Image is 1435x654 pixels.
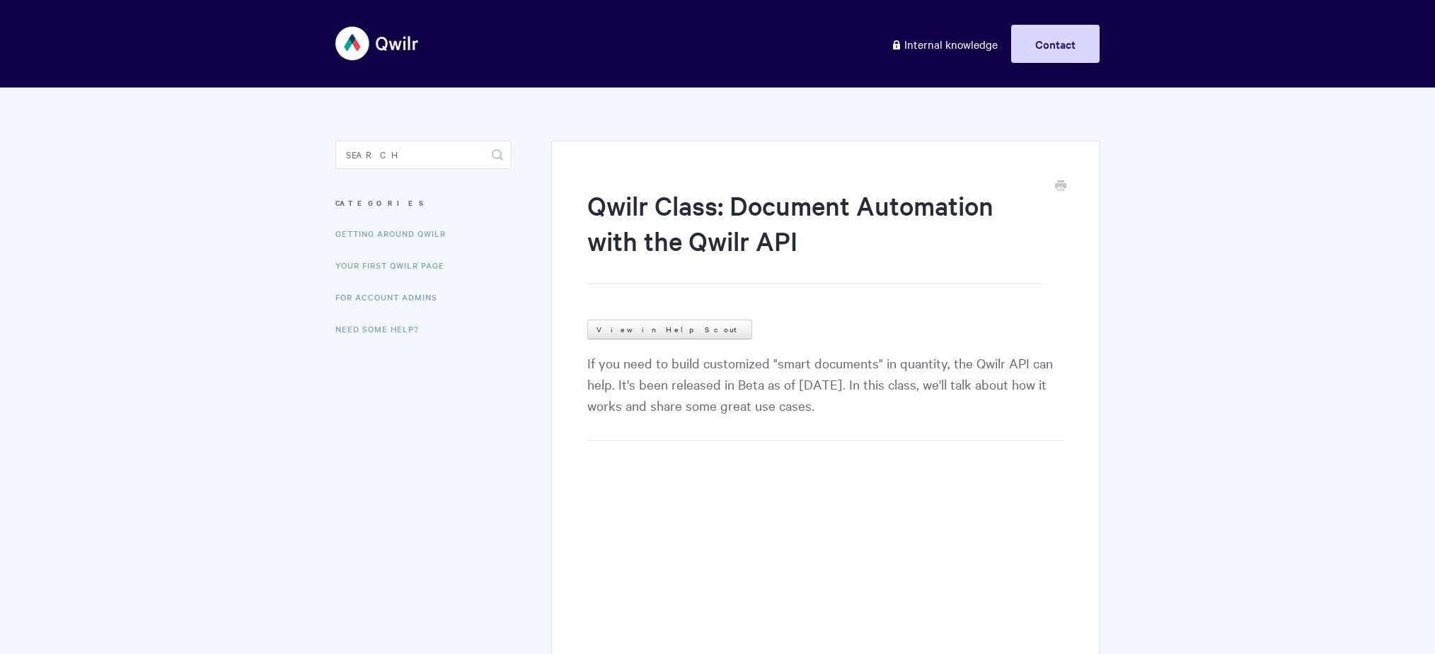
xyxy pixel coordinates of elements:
a: For Account Admins [335,283,448,311]
input: Search [335,141,512,169]
p: If you need to build customized "smart documents" in quantity, the Qwilr API can help. It's been ... [587,352,1064,441]
img: Qwilr Help Center [335,17,420,70]
a: View in Help Scout [587,320,752,339]
a: Getting Around Qwilr [335,219,456,247]
a: Contact [1011,25,1100,63]
a: Need Some Help? [335,315,430,343]
a: Internal knowledge [880,25,1008,63]
h3: Categories [335,190,512,216]
a: Print this Article [1055,179,1066,194]
a: Your First Qwilr Page [335,251,455,279]
h1: Qwilr Class: Document Automation with the Qwilr API [587,187,1042,284]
